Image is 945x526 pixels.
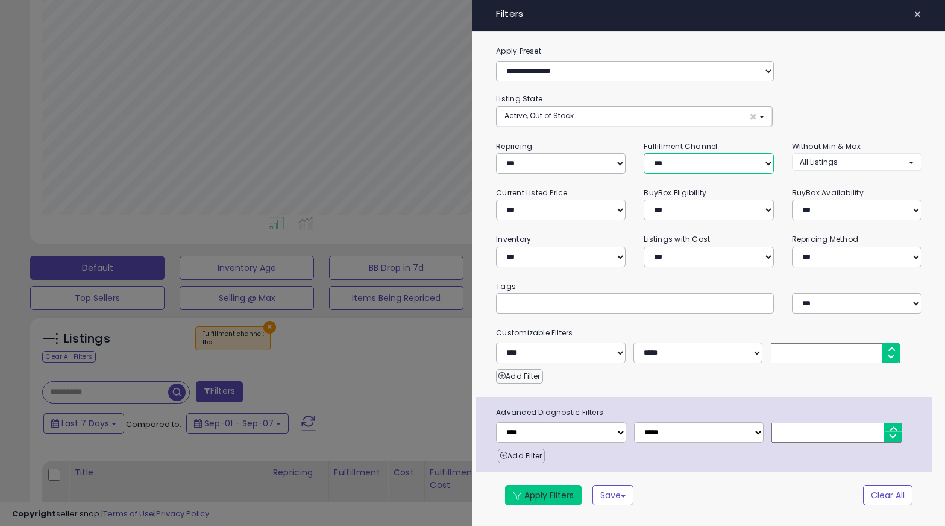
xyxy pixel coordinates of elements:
small: Customizable Filters [487,326,931,340]
span: × [749,110,757,123]
button: × [909,6,926,23]
h4: Filters [496,9,921,19]
span: Active, Out of Stock [504,110,574,121]
span: All Listings [800,157,838,167]
small: Inventory [496,234,531,244]
label: Apply Preset: [487,45,931,58]
small: Fulfillment Channel [644,141,717,151]
button: Save [592,485,633,505]
button: Add Filter [498,449,544,463]
small: Without Min & Max [792,141,861,151]
small: Listings with Cost [644,234,710,244]
span: × [914,6,921,23]
small: BuyBox Eligibility [644,188,706,198]
small: Tags [487,280,931,293]
button: Apply Filters [505,485,582,505]
span: Advanced Diagnostic Filters [487,406,932,419]
button: Active, Out of Stock × [497,107,772,127]
button: All Listings [792,153,921,171]
small: Repricing [496,141,532,151]
small: BuyBox Availability [792,188,864,198]
button: Add Filter [496,369,542,384]
small: Listing State [496,93,542,104]
small: Current Listed Price [496,188,567,198]
button: Clear All [863,485,912,505]
small: Repricing Method [792,234,859,244]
